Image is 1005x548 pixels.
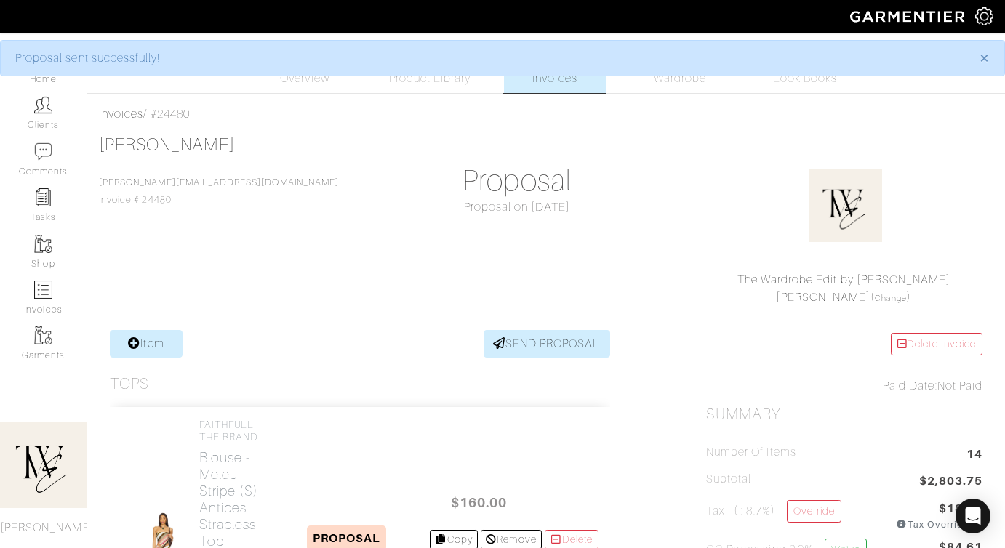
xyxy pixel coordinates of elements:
div: Proposal sent successfully! [15,49,958,67]
a: Item [110,330,183,358]
a: [PERSON_NAME][EMAIL_ADDRESS][DOMAIN_NAME] [99,177,339,188]
a: Invoices [99,108,143,121]
a: Invoices [504,40,606,93]
a: [PERSON_NAME] [99,135,235,154]
img: comment-icon-a0a6a9ef722e966f86d9cbdc48e553b5cf19dbc54f86b18d962a5391bc8f6eb6.png [34,142,52,161]
span: Product Library [389,70,471,87]
h4: FAITHFULL THE BRAND [199,419,265,443]
a: The Wardrobe Edit by [PERSON_NAME] [737,273,951,286]
a: SEND PROPOSAL [484,330,610,358]
a: Delete Invoice [891,333,982,355]
a: [PERSON_NAME] [776,291,870,304]
span: Invoices [532,70,577,87]
img: clients-icon-6bae9207a08558b7cb47a8932f037763ab4055f8c8b6bfacd5dc20c3e0201464.png [34,96,52,114]
div: / #24480 [99,105,993,123]
h5: Subtotal [706,472,751,486]
div: Tax Overridden [896,517,982,531]
span: $18.97 [939,500,982,517]
a: Override [787,500,841,523]
span: $2,803.75 [919,472,982,492]
h1: Proposal [379,164,655,198]
span: Invoice # 24480 [99,177,339,205]
img: garments-icon-b7da505a4dc4fd61783c78ac3ca0ef83fa9d6f193b1c9dc38574b1d14d53ca28.png [34,326,52,344]
img: garments-icon-b7da505a4dc4fd61783c78ac3ca0ef83fa9d6f193b1c9dc38574b1d14d53ca28.png [34,235,52,253]
span: 14 [966,446,982,465]
span: × [979,48,990,68]
a: Change [875,294,907,302]
img: gear-icon-white-bd11855cb880d31180b6d7d6211b90ccbf57a29d726f0c71d8c61bd08dd39cc2.png [975,7,993,25]
h3: Tops [110,375,149,393]
img: reminder-icon-8004d30b9f0a5d33ae49ab947aed9ed385cf756f9e5892f1edd6e32f2345188e.png [34,188,52,206]
div: Not Paid [706,377,982,395]
h5: Number of Items [706,446,796,459]
div: ( ) [712,271,976,306]
span: Overview [280,70,329,87]
h2: Summary [706,406,982,424]
img: garmentier-logo-header-white-b43fb05a5012e4ada735d5af1a66efaba907eab6374d6393d1fbf88cb4ef424d.png [843,4,975,29]
span: $160.00 [436,487,523,518]
div: Proposal on [DATE] [379,198,655,216]
span: Paid Date: [883,379,937,392]
div: Open Intercom Messenger [956,499,990,533]
span: Wardrobe [654,70,706,87]
img: o88SwH9y4G5nFsDJTsWZPGJH.png [809,169,882,242]
img: orders-icon-0abe47150d42831381b5fb84f609e132dff9fe21cb692f30cb5eec754e2cba89.png [34,281,52,299]
h5: Tax ( : 8.7%) [706,500,841,525]
span: Look Books [773,70,838,87]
